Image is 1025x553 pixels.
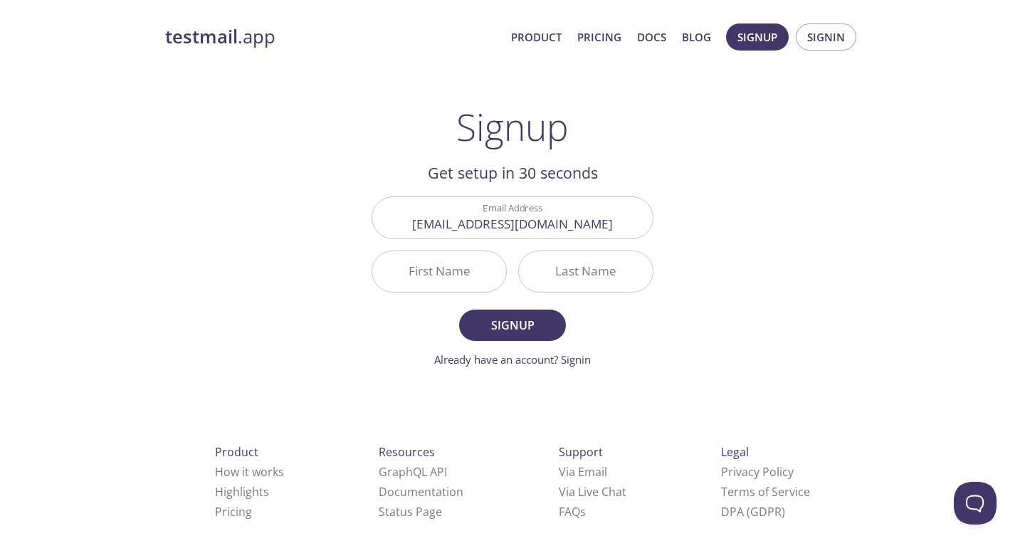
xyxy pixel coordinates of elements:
[559,504,586,520] a: FAQ
[434,352,591,367] a: Already have an account? Signin
[165,24,238,49] strong: testmail
[215,484,269,500] a: Highlights
[456,105,569,148] h1: Signup
[215,504,252,520] a: Pricing
[165,25,500,49] a: testmail.app
[372,161,653,185] h2: Get setup in 30 seconds
[511,28,562,46] a: Product
[721,444,749,460] span: Legal
[796,23,856,51] button: Signin
[737,28,777,46] span: Signup
[954,482,997,525] iframe: Help Scout Beacon - Open
[459,310,566,341] button: Signup
[577,28,621,46] a: Pricing
[637,28,666,46] a: Docs
[379,464,447,480] a: GraphQL API
[379,444,435,460] span: Resources
[379,484,463,500] a: Documentation
[559,484,626,500] a: Via Live Chat
[580,504,586,520] span: s
[807,28,845,46] span: Signin
[721,464,794,480] a: Privacy Policy
[379,504,442,520] a: Status Page
[726,23,789,51] button: Signup
[215,444,258,460] span: Product
[682,28,711,46] a: Blog
[721,484,810,500] a: Terms of Service
[559,444,603,460] span: Support
[475,315,550,335] span: Signup
[721,504,785,520] a: DPA (GDPR)
[559,464,607,480] a: Via Email
[215,464,284,480] a: How it works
